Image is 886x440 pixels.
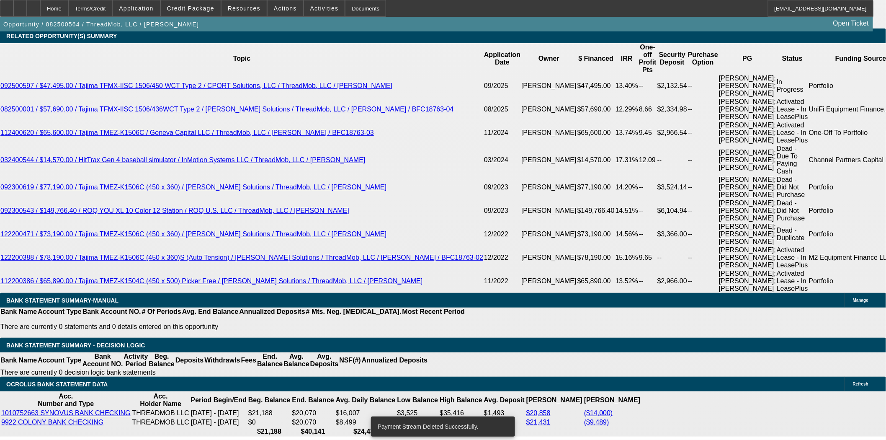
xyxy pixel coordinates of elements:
td: -- [688,176,719,199]
td: -- [688,145,719,176]
td: In Progress [776,74,809,98]
td: [PERSON_NAME] [521,121,577,145]
td: $78,190.00 [577,246,615,269]
th: End. Balance [257,352,283,368]
td: [PERSON_NAME]; [PERSON_NAME]; [PERSON_NAME] [719,246,776,269]
th: # Mts. Neg. [MEDICAL_DATA]. [306,308,402,316]
td: Activated Lease - In LeasePlus [776,121,809,145]
th: $ Financed [577,43,615,74]
td: $3,525 [397,409,439,417]
a: 092300543 / $149,766.40 / ROQ YOU XL 10 Color 12 Station / ROQ U.S. LLC / ThreadMob, LLC / [PERSO... [0,207,349,214]
th: Bank Account NO. [82,308,142,316]
td: 13.52% [615,269,639,293]
span: Activities [310,5,339,12]
td: $20,070 [291,409,334,417]
a: Open Ticket [830,16,872,31]
td: [PERSON_NAME] [521,98,577,121]
td: [PERSON_NAME]; [PERSON_NAME]; [PERSON_NAME] [719,176,776,199]
td: -- [639,269,657,293]
th: $40,141 [291,427,334,436]
th: Avg. Deposits [310,352,339,368]
th: Acc. Number and Type [1,392,131,408]
td: [PERSON_NAME] [521,145,577,176]
a: 112200386 / $65,890.00 / Tajima TMEZ-K1504C (450 x 500) Picker Free / [PERSON_NAME] Solutions / T... [0,277,422,285]
td: $6,104.94 [657,199,688,223]
td: [PERSON_NAME] [521,269,577,293]
td: $47,495.00 [577,74,615,98]
td: -- [688,74,719,98]
td: Dead - Did Not Purchase [776,199,809,223]
a: 092300619 / $77,190.00 / Tajima TMEZ-K1506C (450 x 360) / [PERSON_NAME] Solutions / ThreadMob, LL... [0,184,386,191]
button: Activities [304,0,345,16]
th: Avg. Daily Balance [335,392,396,408]
td: $77,190.00 [577,176,615,199]
th: Annualized Deposits [239,308,305,316]
th: Withdrawls [204,352,240,368]
span: Bank Statement Summary - Decision Logic [6,342,145,349]
td: Activated Lease - In LeasePlus [776,98,809,121]
td: 12.09 [639,145,657,176]
td: -- [688,199,719,223]
th: Beg. Balance [148,352,175,368]
td: -- [688,98,719,121]
td: 08/2025 [484,98,521,121]
td: 13.40% [615,74,639,98]
td: [DATE] - [DATE] [191,418,247,427]
td: 14.51% [615,199,639,223]
th: Acc. Holder Name [132,392,190,408]
th: [PERSON_NAME] [526,392,583,408]
th: $24,437 [335,427,396,436]
span: RELATED OPPORTUNITY(S) SUMMARY [6,33,117,39]
td: Dead - Due To Paying Cash [776,145,809,176]
td: [PERSON_NAME] [521,74,577,98]
td: -- [639,74,657,98]
th: Account Type [37,308,82,316]
td: 12/2022 [484,223,521,246]
td: 14.20% [615,176,639,199]
th: Avg. Deposit [484,392,525,408]
td: 09/2025 [484,74,521,98]
td: $1,493 [484,409,525,417]
td: 09/2023 [484,199,521,223]
td: 13.74% [615,121,639,145]
td: -- [688,246,719,269]
td: 11/2022 [484,269,521,293]
th: Avg. End Balance [182,308,239,316]
a: 122200388 / $78,190.00 / Tajima TMEZ-K1506C (450 x 360)S (Auto Tension) / [PERSON_NAME] Solutions... [0,254,483,261]
td: [PERSON_NAME]; [PERSON_NAME]; [PERSON_NAME] [719,145,776,176]
th: Period Begin/End [191,392,247,408]
th: [PERSON_NAME] [584,392,641,408]
a: $21,431 [526,419,551,426]
th: Avg. Balance [283,352,309,368]
td: $20,070 [291,418,334,427]
td: [PERSON_NAME] [521,176,577,199]
td: $2,966.00 [657,269,688,293]
th: PG [719,43,776,74]
button: Credit Package [161,0,221,16]
td: 12/2022 [484,246,521,269]
th: Application Date [484,43,521,74]
td: [PERSON_NAME]; [PERSON_NAME]; [PERSON_NAME] [719,98,776,121]
td: $2,132.54 [657,74,688,98]
a: 9922 COLONY BANK CHECKING [1,419,103,426]
th: Account Type [37,352,82,368]
td: 09/2023 [484,176,521,199]
button: Resources [221,0,267,16]
td: $57,690.00 [577,98,615,121]
p: There are currently 0 statements and 0 details entered on this opportunity [0,323,465,331]
td: Activated Lease - In LeasePlus [776,269,809,293]
span: Refresh [853,382,868,386]
a: 122200471 / $73,190.00 / Tajima TMEZ-K1506C (450 x 360) / [PERSON_NAME] Solutions / ThreadMob, LL... [0,230,386,238]
th: NSF(#) [339,352,361,368]
td: -- [688,121,719,145]
span: Opportunity / 082500564 / ThreadMob, LLC / [PERSON_NAME] [3,21,199,28]
td: -- [639,223,657,246]
td: THREADMOB LLC [132,409,190,417]
th: Low Balance [397,392,439,408]
th: Bank Account NO. [82,352,124,368]
span: Application [119,5,153,12]
td: THREADMOB LLC [132,418,190,427]
td: -- [639,199,657,223]
div: Payment Stream Deleted Successfully. [371,417,512,437]
th: Purchase Option [688,43,719,74]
